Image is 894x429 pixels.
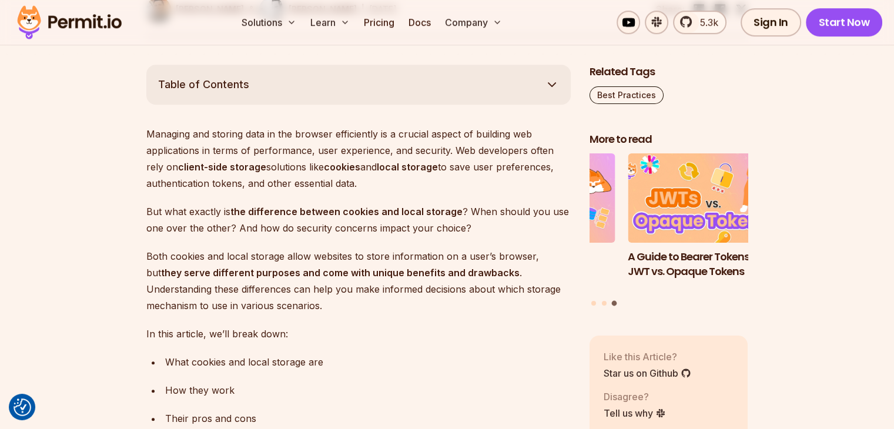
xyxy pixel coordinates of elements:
[146,65,571,105] button: Table of Contents
[146,203,571,236] p: But what exactly is ? When should you use one over the other? And how do security concerns impact...
[590,132,748,147] h2: More to read
[602,301,607,306] button: Go to slide 2
[591,301,596,306] button: Go to slide 1
[158,76,249,93] span: Table of Contents
[806,8,883,36] a: Start Now
[230,206,463,217] strong: the difference between cookies and local storage
[590,86,664,104] a: Best Practices
[440,11,507,34] button: Company
[628,153,786,243] img: A Guide to Bearer Tokens: JWT vs. Opaque Tokens
[604,366,691,380] a: Star us on Github
[628,153,786,293] li: 3 of 3
[12,2,127,42] img: Permit logo
[590,153,748,307] div: Posts
[14,398,31,416] button: Consent Preferences
[741,8,801,36] a: Sign In
[673,11,726,34] a: 5.3k
[359,11,399,34] a: Pricing
[165,410,571,427] div: Their pros and cons
[604,390,666,404] p: Disagree?
[590,65,748,79] h2: Related Tags
[604,406,666,420] a: Tell us why
[146,326,571,342] p: In this article, we’ll break down:
[161,267,520,279] strong: they serve different purposes and come with unique benefits and drawbacks
[165,354,571,370] div: What cookies and local storage are
[628,153,786,293] a: A Guide to Bearer Tokens: JWT vs. Opaque TokensA Guide to Bearer Tokens: JWT vs. Opaque Tokens
[146,248,571,314] p: Both cookies and local storage allow websites to store information on a user’s browser, but . Und...
[14,398,31,416] img: Revisit consent button
[457,153,615,243] img: Policy-Based Access Control (PBAC) Isn’t as Great as You Think
[146,126,571,192] p: Managing and storing data in the browser efficiently is a crucial aspect of building web applicat...
[306,11,354,34] button: Learn
[457,250,615,293] h3: Policy-Based Access Control (PBAC) Isn’t as Great as You Think
[404,11,436,34] a: Docs
[693,15,718,29] span: 5.3k
[612,301,617,306] button: Go to slide 3
[178,161,266,173] strong: client-side storage
[628,250,786,279] h3: A Guide to Bearer Tokens: JWT vs. Opaque Tokens
[165,382,571,398] div: How they work
[237,11,301,34] button: Solutions
[324,161,360,173] strong: cookies
[377,161,438,173] strong: local storage
[604,350,691,364] p: Like this Article?
[457,153,615,293] li: 2 of 3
